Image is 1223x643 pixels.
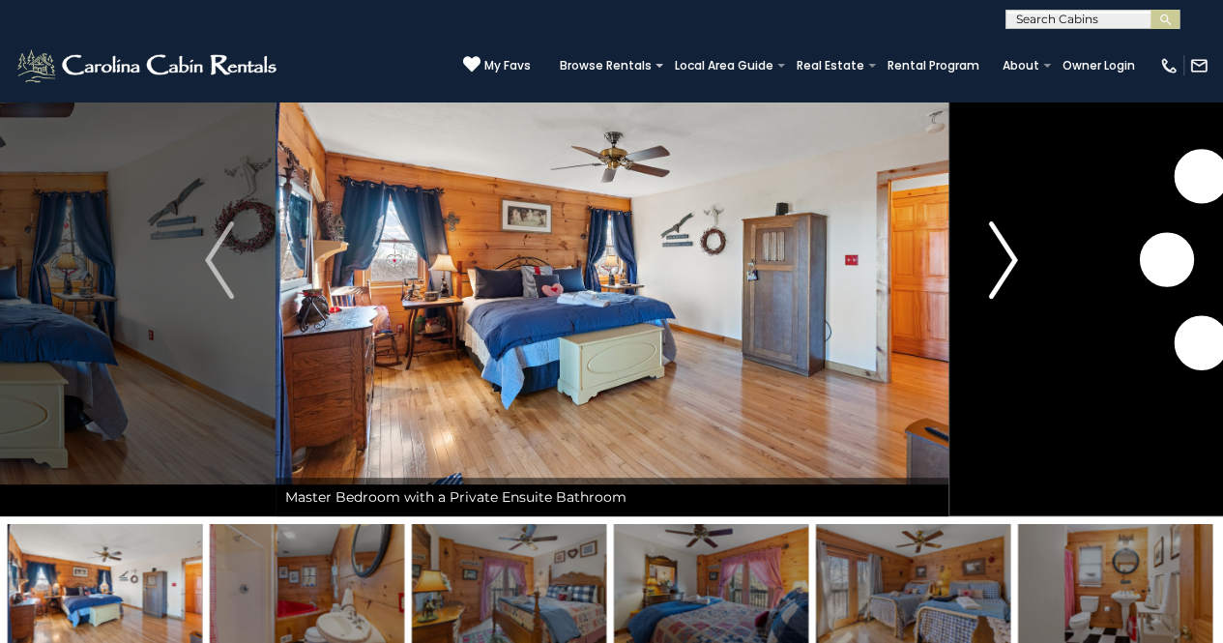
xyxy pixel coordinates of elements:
[484,57,531,74] span: My Favs
[989,221,1018,299] img: arrow
[878,52,989,79] a: Rental Program
[787,52,874,79] a: Real Estate
[164,4,276,516] button: Previous
[463,55,531,75] a: My Favs
[947,4,1059,516] button: Next
[205,221,234,299] img: arrow
[1189,56,1208,75] img: mail-regular-white.png
[665,52,783,79] a: Local Area Guide
[276,478,948,516] div: Master Bedroom with a Private Ensuite Bathroom
[550,52,661,79] a: Browse Rentals
[15,46,282,85] img: White-1-2.png
[1053,52,1145,79] a: Owner Login
[1159,56,1179,75] img: phone-regular-white.png
[993,52,1049,79] a: About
